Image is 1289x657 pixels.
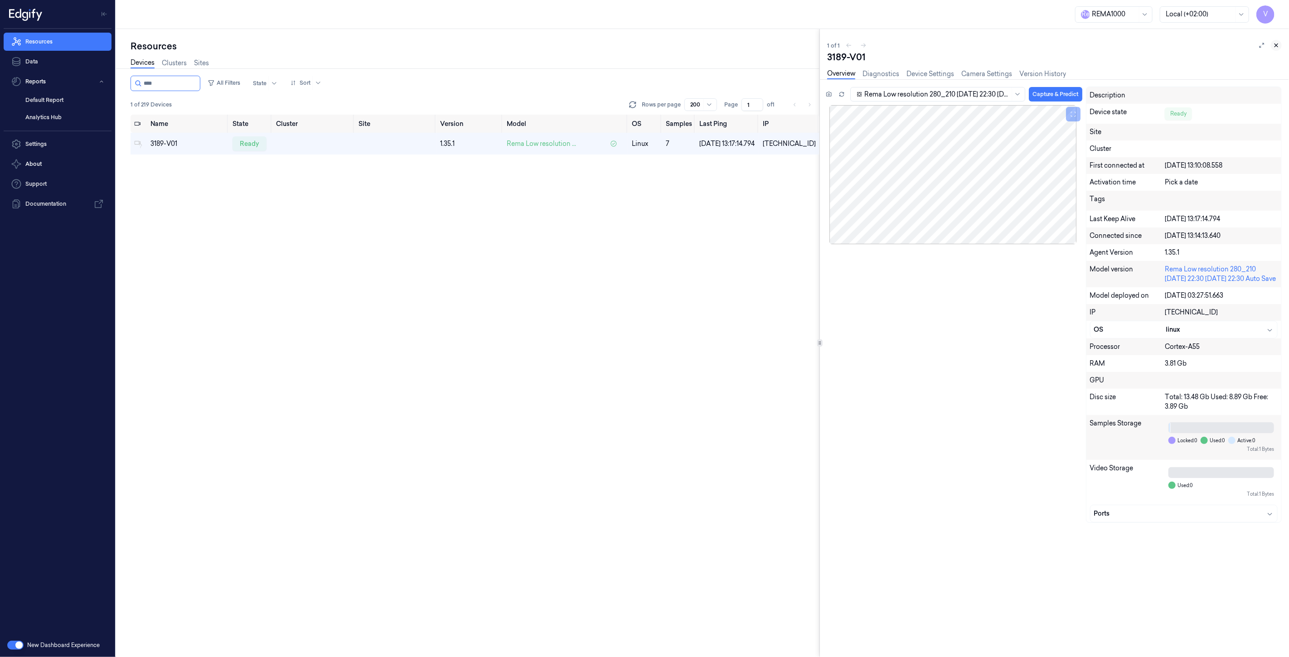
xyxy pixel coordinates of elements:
button: All Filters [204,76,244,90]
div: Ports [1094,509,1274,518]
div: Site [1090,127,1278,137]
div: IP [1090,308,1165,317]
th: State [229,115,272,133]
span: Rema Low resolution ... [507,139,576,149]
div: Total: 1 Bytes [1168,446,1274,453]
div: Ready [1165,107,1192,120]
div: Connected since [1090,231,1165,241]
th: Model [503,115,628,133]
th: OS [628,115,662,133]
div: Rema Low resolution 280_210 [DATE] 22:30 [DATE] 22:30 Auto Save [1165,265,1278,284]
span: Locked: 0 [1178,437,1197,444]
div: [TECHNICAL_ID] [763,139,816,149]
div: Processor [1090,342,1165,352]
button: Ports [1090,505,1277,522]
div: RAM [1090,359,1165,368]
a: Data [4,53,111,71]
span: Page [724,101,738,109]
button: Reports [4,72,111,91]
a: Diagnostics [863,69,899,79]
a: Support [4,175,111,193]
div: First connected at [1090,161,1165,170]
th: Site [355,115,436,133]
div: [DATE] 13:17:14.794 [699,139,756,149]
button: Toggle Navigation [97,7,111,21]
div: GPU [1090,376,1278,385]
a: Analytics Hub [18,110,111,125]
div: Device state [1090,107,1165,120]
span: 1 of 219 Devices [131,101,172,109]
span: 1 of 1 [827,42,840,49]
a: Settings [4,135,111,153]
span: Pick a date [1165,178,1198,186]
div: Model version [1090,265,1165,284]
span: Used: 0 [1178,482,1192,489]
div: Activation time [1090,178,1165,187]
a: Documentation [4,195,111,213]
div: Resources [131,40,819,53]
a: Sites [194,58,209,68]
a: Clusters [162,58,187,68]
button: OSlinux [1090,321,1277,338]
a: Overview [827,69,855,79]
div: 1.35.1 [440,139,499,149]
div: Samples Storage [1090,419,1165,456]
div: Tags [1090,194,1165,207]
div: Cortex-A55 [1165,342,1278,352]
div: OS [1094,325,1166,334]
a: Devices [131,58,155,68]
div: 3189-V01 [150,139,225,149]
a: Default Report [18,92,111,108]
div: linux [1166,325,1274,334]
button: Capture & Predict [1029,87,1082,101]
th: Cluster [272,115,355,133]
div: Video Storage [1090,464,1165,501]
a: Version History [1019,69,1066,79]
button: About [4,155,111,173]
div: Cluster [1090,144,1278,154]
span: Used: 0 [1210,437,1225,444]
div: 3.81 Gb [1165,359,1278,368]
div: Total: 1 Bytes [1168,491,1274,498]
div: 3189-V01 [827,51,1282,63]
div: [DATE] 13:17:14.794 [1165,214,1278,224]
div: [DATE] 03:27:51.663 [1165,291,1278,300]
div: [TECHNICAL_ID] [1165,308,1278,317]
div: 7 [666,139,692,149]
div: Total: 13.48 Gb Used: 8.89 Gb Free: 3.89 Gb [1165,392,1278,411]
a: Resources [4,33,111,51]
a: Device Settings [906,69,954,79]
span: R e [1081,10,1090,19]
span: Active: 0 [1237,437,1255,444]
th: Samples [662,115,696,133]
span: of 1 [767,101,781,109]
div: [DATE] 13:10:08.558 [1165,161,1278,170]
nav: pagination [789,98,816,111]
p: Rows per page [642,101,681,109]
div: Disc size [1090,392,1165,411]
div: [DATE] 13:14:13.640 [1165,231,1278,241]
div: Last Keep Alive [1090,214,1165,224]
p: linux [632,139,659,149]
div: 1.35.1 [1165,248,1278,257]
div: Description [1090,91,1165,100]
th: Version [436,115,503,133]
div: Agent Version [1090,248,1165,257]
th: IP [759,115,819,133]
div: Model deployed on [1090,291,1165,300]
th: Last Ping [696,115,759,133]
a: Camera Settings [961,69,1012,79]
button: V [1256,5,1274,24]
th: Name [147,115,229,133]
div: ready [233,136,267,151]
